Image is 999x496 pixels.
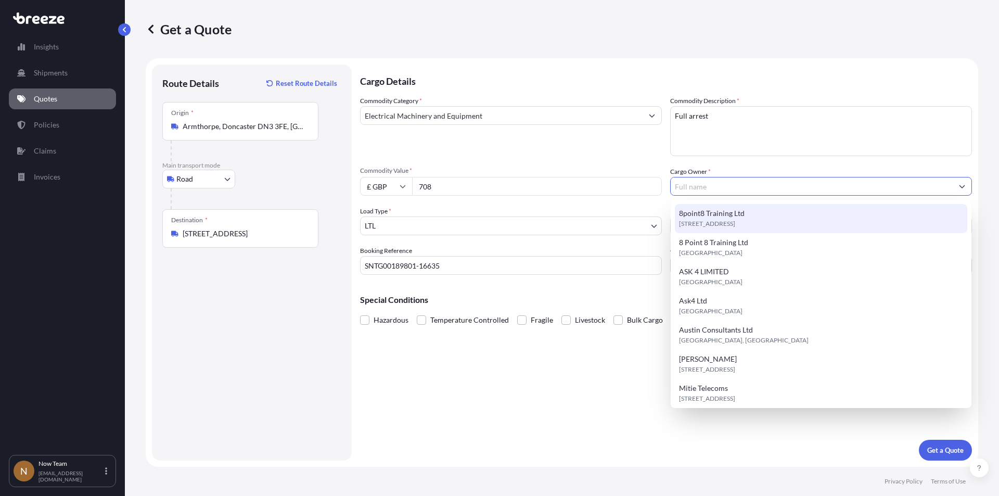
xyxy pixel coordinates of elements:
[670,246,707,256] label: Carrier Name
[679,306,742,316] span: [GEOGRAPHIC_DATA]
[360,65,972,96] p: Cargo Details
[34,120,59,130] p: Policies
[162,161,341,170] p: Main transport mode
[361,106,643,125] input: Select a commodity type
[931,477,966,486] p: Terms of Use
[531,312,553,328] span: Fragile
[360,296,972,304] p: Special Conditions
[183,121,305,132] input: Origin
[670,96,739,106] label: Commodity Description
[34,172,60,182] p: Invoices
[679,277,742,287] span: [GEOGRAPHIC_DATA]
[643,106,661,125] button: Show suggestions
[679,364,735,375] span: [STREET_ADDRESS]
[162,170,235,188] button: Select transport
[670,167,711,177] label: Cargo Owner
[176,174,193,184] span: Road
[670,206,972,214] span: Freight Cost
[679,248,742,258] span: [GEOGRAPHIC_DATA]
[34,94,57,104] p: Quotes
[679,383,728,393] span: Mitie Telecoms
[39,460,103,468] p: Now Team
[360,246,412,256] label: Booking Reference
[679,325,753,335] span: Austin Consultants Ltd
[162,77,219,90] p: Route Details
[171,216,208,224] div: Destination
[171,109,194,117] div: Origin
[679,208,745,219] span: 8point8 Training Ltd
[34,68,68,78] p: Shipments
[360,167,662,175] span: Commodity Value
[146,21,232,37] p: Get a Quote
[679,393,735,404] span: [STREET_ADDRESS]
[927,445,964,455] p: Get a Quote
[675,204,967,437] div: Suggestions
[430,312,509,328] span: Temperature Controlled
[885,477,923,486] p: Privacy Policy
[627,312,663,328] span: Bulk Cargo
[34,42,59,52] p: Insights
[670,256,972,275] input: Enter name
[183,228,305,239] input: Destination
[679,335,809,346] span: [GEOGRAPHIC_DATA], [GEOGRAPHIC_DATA]
[679,296,707,306] span: Ask4 Ltd
[671,177,953,196] input: Full name
[360,256,662,275] input: Your internal reference
[39,470,103,482] p: [EMAIL_ADDRESS][DOMAIN_NAME]
[360,206,391,217] span: Load Type
[20,466,28,476] span: N
[365,221,376,231] span: LTL
[679,237,748,248] span: 8 Point 8 Training Ltd
[360,96,422,106] label: Commodity Category
[412,177,662,196] input: Type amount
[276,78,337,88] p: Reset Route Details
[34,146,56,156] p: Claims
[679,219,735,229] span: [STREET_ADDRESS]
[679,266,729,277] span: ASK 4 LIMITED
[374,312,408,328] span: Hazardous
[953,177,971,196] button: Show suggestions
[679,354,737,364] span: [PERSON_NAME]
[575,312,605,328] span: Livestock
